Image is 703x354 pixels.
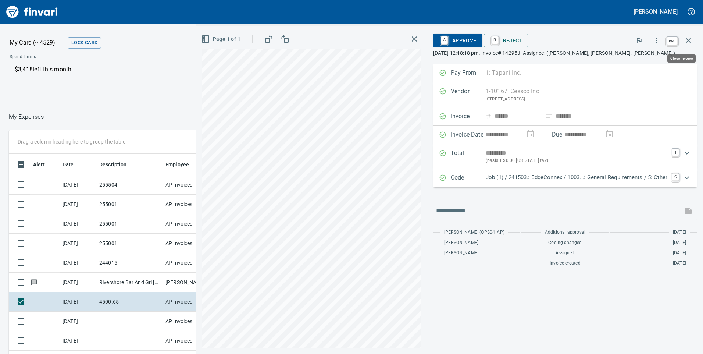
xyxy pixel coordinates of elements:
a: A [441,36,448,44]
button: [PERSON_NAME] [632,6,679,17]
img: Finvari [4,3,60,21]
span: Description [99,160,136,169]
a: esc [667,37,678,45]
td: [DATE] [60,214,96,234]
span: Spend Limits [10,53,142,61]
span: Date [63,160,74,169]
td: [DATE] [60,292,96,312]
td: [DATE] [60,253,96,273]
span: Alert [33,160,45,169]
p: Job (1) / 241503.: EdgeConnex / 1003. .: General Requirements / 5: Other [486,173,667,182]
td: 255001 [96,234,163,253]
span: [PERSON_NAME] (OPS04_AP) [444,229,504,236]
td: 244015 [96,253,163,273]
p: My Card (···4529) [10,38,65,47]
span: Approve [439,34,477,47]
span: This records your message into the invoice and notifies anyone mentioned [679,202,697,220]
span: Employee [165,160,189,169]
td: Rivershore Bar And Gri [US_STATE][GEOGRAPHIC_DATA] OR [96,273,163,292]
nav: breadcrumb [9,113,44,121]
span: Additional approval [545,229,585,236]
span: Description [99,160,127,169]
span: Assigned [556,249,574,257]
a: R [492,36,499,44]
td: [DATE] [60,195,96,214]
td: AP Invoices [163,253,218,273]
td: AP Invoices [163,195,218,214]
p: $3,418 left this month [15,65,245,74]
a: C [672,173,679,181]
td: AP Invoices [163,234,218,253]
p: Online allowed [4,74,250,82]
td: 255001 [96,214,163,234]
p: Total [451,149,486,164]
span: Invoice created [550,260,581,267]
td: [DATE] [60,273,96,292]
p: My Expenses [9,113,44,121]
span: Alert [33,160,54,169]
td: AP Invoices [163,312,218,331]
td: 255504 [96,175,163,195]
td: [DATE] [60,234,96,253]
span: Has messages [30,280,38,284]
td: AP Invoices [163,331,218,351]
span: Reject [490,34,522,47]
span: Page 1 of 1 [203,35,240,44]
td: [DATE] [60,312,96,331]
button: RReject [484,34,528,47]
span: Coding changed [548,239,582,247]
p: Code [451,173,486,183]
button: AApprove [433,34,482,47]
span: Employee [165,160,199,169]
div: Expand [433,144,697,169]
p: Drag a column heading here to group the table [18,138,125,145]
td: [PERSON_NAME] [163,273,218,292]
a: T [672,149,679,156]
p: [DATE] 12:48:18 pm. Invoice# 14295J. Assignee: ([PERSON_NAME], [PERSON_NAME], [PERSON_NAME]) [433,49,697,57]
td: AP Invoices [163,214,218,234]
td: 4500.65 [96,292,163,312]
td: 255001 [96,195,163,214]
span: [PERSON_NAME] [444,239,478,247]
button: Lock Card [68,37,101,49]
td: AP Invoices [163,292,218,312]
td: [DATE] [60,175,96,195]
h5: [PERSON_NAME] [634,8,678,15]
span: Date [63,160,83,169]
td: AP Invoices [163,175,218,195]
div: Expand [433,169,697,187]
p: (basis + $0.00 [US_STATE] tax) [486,157,667,164]
span: [DATE] [673,239,686,247]
button: Page 1 of 1 [200,32,243,46]
span: [DATE] [673,229,686,236]
span: Lock Card [71,39,97,47]
span: [DATE] [673,260,686,267]
span: [PERSON_NAME] [444,249,478,257]
span: [DATE] [673,249,686,257]
td: [DATE] [60,331,96,351]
